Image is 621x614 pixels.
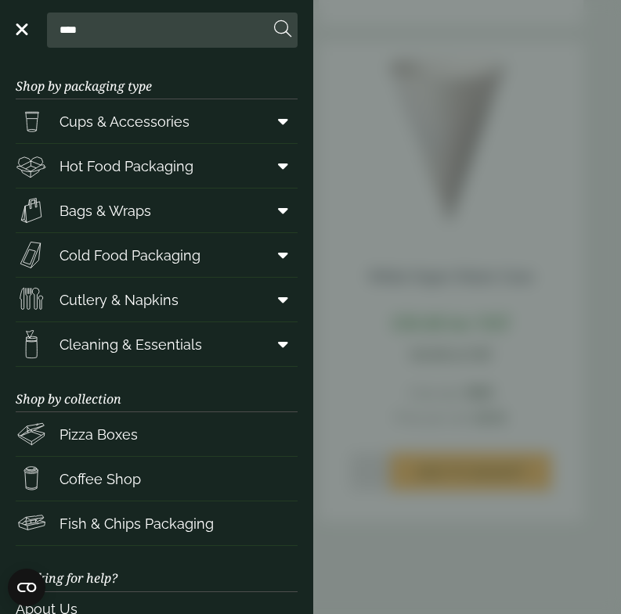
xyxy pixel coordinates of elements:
span: Coffee Shop [60,469,141,490]
h3: Shop by collection [16,367,298,412]
h3: Shop by packaging type [16,54,298,99]
img: open-wipe.svg [16,329,47,360]
img: PintNhalf_cup.svg [16,106,47,137]
a: Coffee Shop [16,457,298,501]
span: Bags & Wraps [60,200,151,221]
img: Sandwich_box.svg [16,239,47,271]
span: Fish & Chips Packaging [60,513,214,534]
a: Fish & Chips Packaging [16,501,298,545]
img: Pizza_boxes.svg [16,418,47,450]
button: Open CMP widget [8,569,45,606]
span: Cups & Accessories [60,111,190,132]
a: Bags & Wraps [16,189,298,232]
img: Cutlery.svg [16,284,47,315]
span: Cleaning & Essentials [60,334,202,355]
img: HotDrink_paperCup.svg [16,463,47,494]
a: Cups & Accessories [16,99,298,143]
img: Deli_box.svg [16,150,47,181]
a: Hot Food Packaging [16,144,298,188]
h3: Looking for help? [16,546,298,591]
a: Pizza Boxes [16,412,298,456]
span: Cold Food Packaging [60,245,200,266]
a: Cold Food Packaging [16,233,298,277]
span: Hot Food Packaging [60,156,193,177]
img: FishNchip_box.svg [16,508,47,539]
a: Cleaning & Essentials [16,322,298,366]
span: Pizza Boxes [60,424,138,445]
span: Cutlery & Napkins [60,289,179,311]
img: Paper_carriers.svg [16,195,47,226]
a: Cutlery & Napkins [16,278,298,321]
